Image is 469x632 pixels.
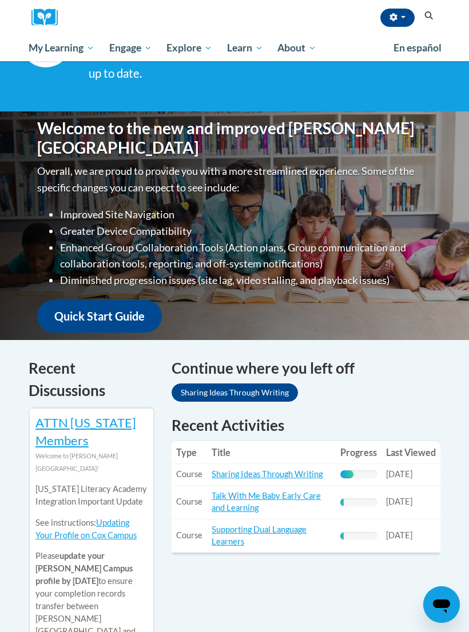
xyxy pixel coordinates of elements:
[166,41,212,55] span: Explore
[212,469,323,479] a: Sharing Ideas Through Writing
[340,470,353,478] div: Progress, %
[31,9,66,26] a: Cox Campus
[60,239,432,273] li: Enhanced Group Collaboration Tools (Action plans, Group communication and collaboration tools, re...
[60,223,432,239] li: Greater Device Compatibility
[172,441,207,464] th: Type
[35,517,148,542] p: See instructions:
[29,357,154,402] h4: Recent Discussions
[271,35,324,61] a: About
[35,415,136,448] a: ATTN [US_STATE] Members
[176,469,202,479] span: Course
[340,498,344,506] div: Progress, %
[212,525,307,546] a: Supporting Dual Language Learners
[21,35,102,61] a: My Learning
[386,497,412,506] span: [DATE]
[37,119,432,157] h1: Welcome to the new and improved [PERSON_NAME][GEOGRAPHIC_DATA]
[212,491,321,513] a: Talk With Me Baby Early Care and Learning
[386,36,449,60] a: En español
[159,35,220,61] a: Explore
[394,42,442,54] span: En español
[340,532,344,540] div: Progress, %
[60,206,432,223] li: Improved Site Navigation
[220,35,271,61] a: Learn
[35,483,148,508] p: [US_STATE] Literacy Academy Integration Important Update
[386,530,412,540] span: [DATE]
[35,551,133,586] b: update your [PERSON_NAME] Campus profile by [DATE]
[207,441,336,464] th: Title
[60,272,432,289] li: Diminished progression issues (site lag, video stalling, and playback issues)
[420,9,438,23] button: Search
[386,469,412,479] span: [DATE]
[109,41,152,55] span: Engage
[37,300,162,333] a: Quick Start Guide
[20,35,449,61] div: Main menu
[227,41,263,55] span: Learn
[176,497,202,506] span: Course
[277,41,316,55] span: About
[31,9,66,26] img: Logo brand
[381,441,440,464] th: Last Viewed
[423,586,460,623] iframe: Button to launch messaging window
[89,45,361,83] div: Help improve your experience by keeping your profile up to date.
[176,530,202,540] span: Course
[37,163,432,196] p: Overall, we are proud to provide you with a more streamlined experience. Some of the specific cha...
[380,9,415,27] button: Account Settings
[172,415,440,435] h1: Recent Activities
[35,450,148,475] div: Welcome to [PERSON_NAME][GEOGRAPHIC_DATA]!
[172,357,440,379] h4: Continue where you left off
[172,383,298,402] a: Sharing Ideas Through Writing
[102,35,160,61] a: Engage
[336,441,381,464] th: Progress
[35,518,137,540] a: Updating Your Profile on Cox Campus
[29,41,94,55] span: My Learning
